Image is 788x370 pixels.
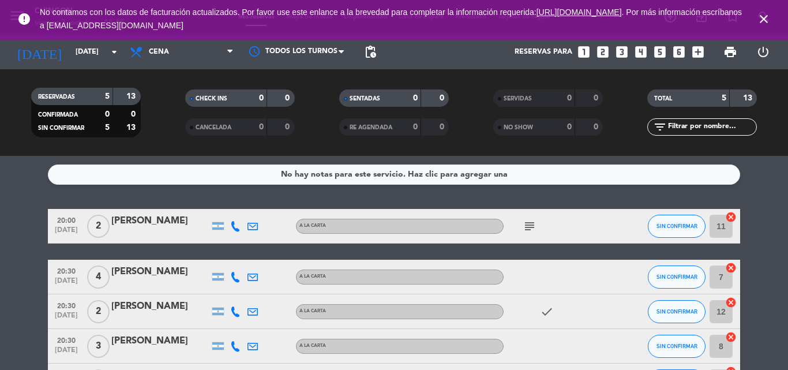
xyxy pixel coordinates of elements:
strong: 13 [126,124,138,132]
span: A LA CARTA [299,274,326,279]
span: SIN CONFIRMAR [38,125,84,131]
span: A LA CARTA [299,343,326,348]
i: cancel [725,262,737,274]
span: CONFIRMADA [38,112,78,118]
strong: 5 [105,92,110,100]
strong: 0 [259,123,264,131]
strong: 13 [126,92,138,100]
span: 20:30 [52,264,81,277]
span: print [723,45,737,59]
span: 2 [87,215,110,238]
div: No hay notas para este servicio. Haz clic para agregar una [281,168,508,181]
span: 4 [87,266,110,289]
div: [PERSON_NAME] [111,264,209,279]
span: SIN CONFIRMAR [656,308,697,315]
button: SIN CONFIRMAR [648,335,706,358]
span: CANCELADA [196,125,231,130]
span: SENTADAS [350,96,380,102]
strong: 0 [594,123,601,131]
i: check [540,305,554,319]
button: SIN CONFIRMAR [648,266,706,289]
i: [DATE] [9,39,70,65]
span: 20:00 [52,213,81,226]
i: looks_3 [614,44,629,59]
span: RESERVADAS [38,94,75,100]
span: SIN CONFIRMAR [656,343,697,349]
div: [PERSON_NAME] [111,334,209,349]
strong: 0 [567,123,572,131]
span: SERVIDAS [504,96,532,102]
i: filter_list [653,120,667,134]
div: [PERSON_NAME] [111,214,209,229]
strong: 5 [722,94,726,102]
input: Filtrar por nombre... [667,121,756,133]
span: A LA CARTA [299,223,326,228]
div: [PERSON_NAME] [111,299,209,314]
strong: 0 [285,123,292,131]
strong: 0 [594,94,601,102]
i: looks_two [595,44,610,59]
i: power_settings_new [756,45,770,59]
strong: 0 [440,123,446,131]
i: subject [523,219,536,233]
strong: 13 [743,94,755,102]
span: [DATE] [52,226,81,240]
strong: 0 [259,94,264,102]
span: [DATE] [52,312,81,325]
span: CHECK INS [196,96,227,102]
i: close [757,12,771,26]
a: [URL][DOMAIN_NAME] [536,8,622,17]
span: [DATE] [52,277,81,290]
i: looks_4 [633,44,648,59]
span: NO SHOW [504,125,533,130]
span: 2 [87,300,110,323]
strong: 0 [131,110,138,118]
strong: 5 [105,124,110,132]
span: Cena [149,48,169,56]
i: looks_one [576,44,591,59]
strong: 0 [440,94,446,102]
strong: 0 [285,94,292,102]
i: cancel [725,297,737,308]
span: Reservas para [515,48,572,56]
button: SIN CONFIRMAR [648,215,706,238]
i: add_box [691,44,706,59]
span: pending_actions [363,45,377,59]
strong: 0 [413,94,418,102]
strong: 0 [567,94,572,102]
span: 20:30 [52,333,81,346]
i: cancel [725,211,737,223]
span: No contamos con los datos de facturación actualizados. Por favor use este enlance a la brevedad p... [40,8,742,30]
i: arrow_drop_down [107,45,121,59]
strong: 0 [413,123,418,131]
span: A LA CARTA [299,309,326,313]
span: 20:30 [52,298,81,312]
button: SIN CONFIRMAR [648,300,706,323]
span: 3 [87,335,110,358]
i: error [17,12,31,26]
a: . Por más información escríbanos a [EMAIL_ADDRESS][DOMAIN_NAME] [40,8,742,30]
span: SIN CONFIRMAR [656,223,697,229]
span: SIN CONFIRMAR [656,274,697,280]
i: looks_6 [671,44,686,59]
span: TOTAL [654,96,672,102]
span: RE AGENDADA [350,125,392,130]
i: looks_5 [652,44,667,59]
strong: 0 [105,110,110,118]
div: LOG OUT [746,35,779,69]
span: [DATE] [52,346,81,360]
i: cancel [725,331,737,343]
